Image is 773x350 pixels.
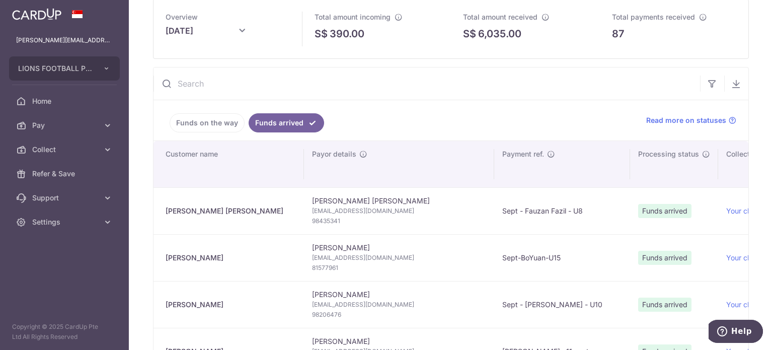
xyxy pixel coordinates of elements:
span: Overview [166,13,198,21]
td: Sept - Fauzan Fazil - U8 [494,187,630,234]
span: 98435341 [312,216,486,226]
span: Total amount incoming [315,13,391,21]
span: Payor details [312,149,356,159]
span: Settings [32,217,99,227]
span: Payment ref. [502,149,544,159]
p: 87 [612,26,625,41]
p: 6,035.00 [478,26,521,41]
span: Collect [32,145,99,155]
span: Help [23,7,43,16]
span: [EMAIL_ADDRESS][DOMAIN_NAME] [312,253,486,263]
span: 98206476 [312,310,486,320]
a: Funds arrived [249,113,324,132]
th: Payor details [304,141,494,187]
a: Funds on the way [170,113,245,132]
span: Pay [32,120,99,130]
iframe: Opens a widget where you can find more information [709,320,763,345]
span: Read more on statuses [646,115,726,125]
button: LIONS FOOTBALL PTE. LTD. [9,56,120,81]
p: [PERSON_NAME][EMAIL_ADDRESS][DOMAIN_NAME] [16,35,113,45]
input: Search [153,67,700,100]
p: 390.00 [330,26,364,41]
td: Sept-BoYuan-U15 [494,234,630,281]
span: S$ [463,26,476,41]
td: [PERSON_NAME] [PERSON_NAME] [304,187,494,234]
span: Support [32,193,99,203]
th: Customer name [153,141,304,187]
span: Total amount received [463,13,537,21]
div: [PERSON_NAME] [166,253,296,263]
span: Processing status [638,149,699,159]
img: CardUp [12,8,61,20]
span: LIONS FOOTBALL PTE. LTD. [18,63,93,74]
td: [PERSON_NAME] [304,234,494,281]
div: [PERSON_NAME] [PERSON_NAME] [166,206,296,216]
span: Funds arrived [638,298,691,312]
span: Home [32,96,99,106]
span: [EMAIL_ADDRESS][DOMAIN_NAME] [312,300,486,310]
span: Refer & Save [32,169,99,179]
th: Processing status [630,141,718,187]
td: Sept - [PERSON_NAME] - U10 [494,281,630,328]
span: S$ [315,26,328,41]
span: Funds arrived [638,251,691,265]
a: Read more on statuses [646,115,736,125]
th: Payment ref. [494,141,630,187]
span: [EMAIL_ADDRESS][DOMAIN_NAME] [312,206,486,216]
div: [PERSON_NAME] [166,300,296,310]
span: Total payments received [612,13,695,21]
td: [PERSON_NAME] [304,281,494,328]
span: Funds arrived [638,204,691,218]
span: 81577961 [312,263,486,273]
